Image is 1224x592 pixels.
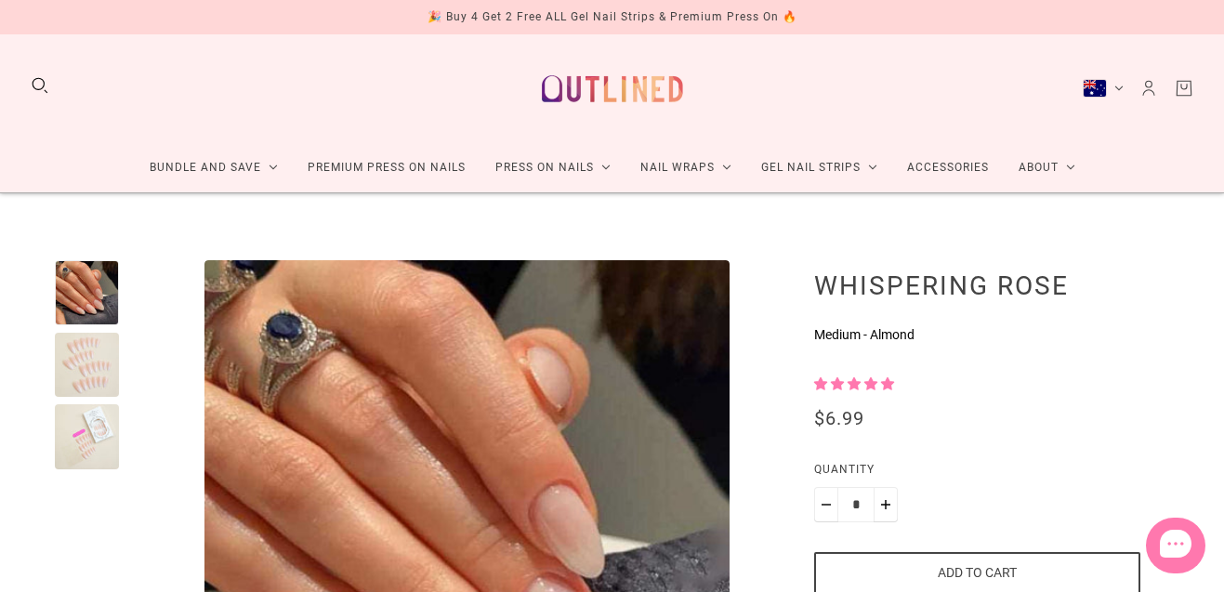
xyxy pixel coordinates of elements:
[814,270,1139,301] h1: Whispering Rose
[293,143,480,192] a: Premium Press On Nails
[746,143,892,192] a: Gel Nail Strips
[814,376,894,391] span: 5.00 stars
[814,487,838,522] button: Minus
[874,487,898,522] button: Plus
[135,143,293,192] a: Bundle and Save
[892,143,1004,192] a: Accessories
[814,407,864,429] span: $6.99
[531,49,694,128] a: Outlined
[428,7,797,27] div: 🎉 Buy 4 Get 2 Free ALL Gel Nail Strips & Premium Press On 🔥
[814,325,1139,345] p: Medium - Almond
[1004,143,1090,192] a: About
[1138,78,1159,99] a: Account
[30,75,50,96] button: Search
[625,143,746,192] a: Nail Wraps
[480,143,625,192] a: Press On Nails
[814,460,1139,487] label: Quantity
[1174,78,1194,99] a: Cart
[1083,79,1124,98] button: Australia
